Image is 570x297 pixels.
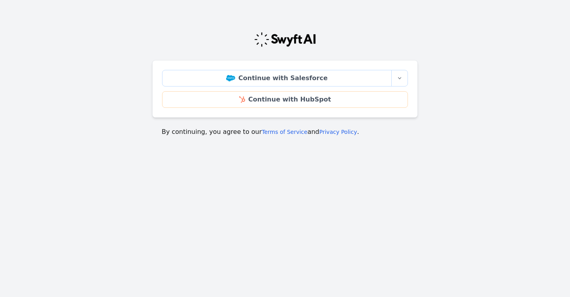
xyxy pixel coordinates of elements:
[319,129,357,135] a: Privacy Policy
[226,75,235,81] img: Salesforce
[162,70,392,86] a: Continue with Salesforce
[239,96,245,103] img: HubSpot
[162,91,408,108] a: Continue with HubSpot
[162,127,408,137] p: By continuing, you agree to our and .
[262,129,307,135] a: Terms of Service
[254,32,316,47] img: Swyft Logo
